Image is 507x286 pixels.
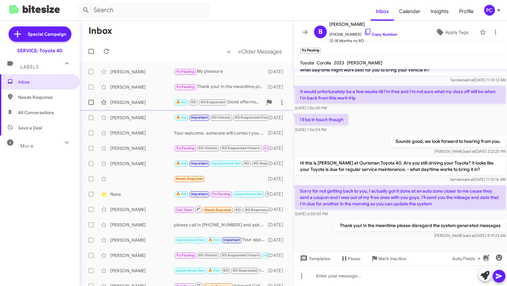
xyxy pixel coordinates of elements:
div: Good afternoon [PERSON_NAME], this is [PERSON_NAME] with [PERSON_NAME]. Your vehicle is due for a... [174,114,268,121]
span: Auto Fields [452,253,483,264]
span: RO Responded [201,100,225,104]
span: RO Responded [233,268,257,273]
span: Try Pausing [212,192,230,196]
span: Sender [DATE] 11:10:16 AM [450,177,506,182]
span: Needs Response [204,208,232,212]
span: Needs Response [18,94,72,100]
div: [PERSON_NAME] [110,206,174,213]
p: It would unfortunately be a few weeks till I'm free and I'm not sure what my days off will be whe... [295,86,506,104]
span: 🔥 Hot [176,192,187,196]
span: RO Historic [199,146,218,150]
span: Apply Tags [445,26,468,38]
span: RO [191,100,196,104]
span: Mark Inactive [378,253,406,264]
span: Templates [299,253,330,264]
div: [PERSON_NAME] [110,99,174,106]
span: said at [464,149,475,154]
div: [DATE] [268,176,288,182]
span: 🔥 Hot [176,100,187,104]
span: RO Historic [212,115,231,120]
button: Apply Tags [427,26,476,38]
nav: Page navigation example [224,45,286,58]
span: said at [462,177,474,182]
button: Pause [335,253,366,264]
div: Your welcome, someone will contact you shortly. [174,130,268,136]
div: [DATE] [268,145,288,151]
div: [PERSON_NAME] [110,130,174,136]
span: Appointment Set [264,253,292,257]
p: Thank you! In the meantime please disregard the system generated messages [335,220,506,231]
div: [DATE] [268,130,288,136]
span: » [238,48,241,55]
span: Try Pausing [176,70,195,74]
span: B [318,27,323,37]
div: Your appointment is set for [DATE] 1:00. [174,236,268,244]
span: Corolla [317,60,331,66]
span: RO [267,192,272,196]
h1: Inbox [89,26,112,36]
div: Great, we look forward to seeing you [DATE][DATE] 9:00 [174,190,268,198]
span: Special Campaign [28,31,66,37]
a: Copy Number [364,32,397,37]
span: RO Historic [199,253,218,257]
span: Call Them [176,208,193,212]
span: Appointment Set [176,238,204,242]
span: Appointment Set [176,268,204,273]
span: Important [223,238,240,242]
span: RO Responded [245,208,270,212]
span: RO Responded Historic [222,253,260,257]
div: [PERSON_NAME] [110,222,174,228]
p: Hi this is [PERSON_NAME] at Ourisman Toyota 40. Are you still driving your Toyota? It looks like ... [295,157,506,175]
div: [DATE] [268,84,288,90]
div: please call in [PHONE_NUMBER] and ask to speak with [PERSON_NAME] in finance [174,222,268,228]
span: RO [236,208,241,212]
button: PC [479,5,500,16]
p: Sounds good, we look forward to hearing from you. [390,136,506,147]
span: [PERSON_NAME] [DATE] 8:19:23 AM [434,233,506,238]
span: 2023 [334,60,344,66]
input: Search [77,3,211,18]
div: Good afternoon [PERSON_NAME], this is [PERSON_NAME] with Ourisman Toyota. Your vehicle is due for... [174,99,263,106]
div: Great, we look forward to seeing you [DATE] 1:40. [174,160,268,167]
span: Appointment Set [235,192,263,196]
div: No problem, I will contact you then. [174,144,268,152]
span: Important [191,192,208,196]
span: [PERSON_NAME] [347,60,382,66]
button: Auto Fields [447,253,488,264]
span: said at [463,77,474,82]
div: [PERSON_NAME] [110,69,174,75]
div: [DATE] [268,268,288,274]
a: Calendar [394,2,425,21]
span: Try Pausing [176,253,195,257]
span: Call Them [264,146,281,150]
span: « [227,48,231,55]
span: 🔥 Hot [208,268,219,273]
span: Try Pausing [176,85,195,89]
div: PC [484,5,495,16]
span: RO Responded [253,161,278,165]
span: More [20,143,33,149]
span: Important [191,161,208,165]
a: Profile [454,2,479,21]
button: Mark Inactive [366,253,411,264]
p: Sorry for not getting back to you, I actually got it done at an auto zone closer to me cause they... [295,185,506,209]
span: [PERSON_NAME] [DATE] 2:22:25 PM [434,149,506,154]
div: Inbound Call [174,205,268,213]
span: 🔥 Hot [176,161,187,165]
span: 🔥 Hot [176,115,187,120]
div: I already scheduled service for [DATE] [174,267,268,274]
div: Thank you! In the meantime please disregard the system generated messages [174,83,268,91]
span: Inbox [18,79,72,85]
div: [DATE] [268,237,288,243]
small: Try Pausing [300,48,321,54]
span: RO [244,161,249,165]
span: Inbox [371,2,394,21]
div: [DATE] [268,114,288,121]
div: [DATE] [268,69,288,75]
button: Next [234,45,286,58]
div: [PERSON_NAME] [110,252,174,259]
span: [DATE] 1:56:00 PM [295,106,327,110]
span: Try Pausing [176,146,195,150]
span: 🔥 Hot [208,238,219,242]
span: Appointment Set [212,161,240,165]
